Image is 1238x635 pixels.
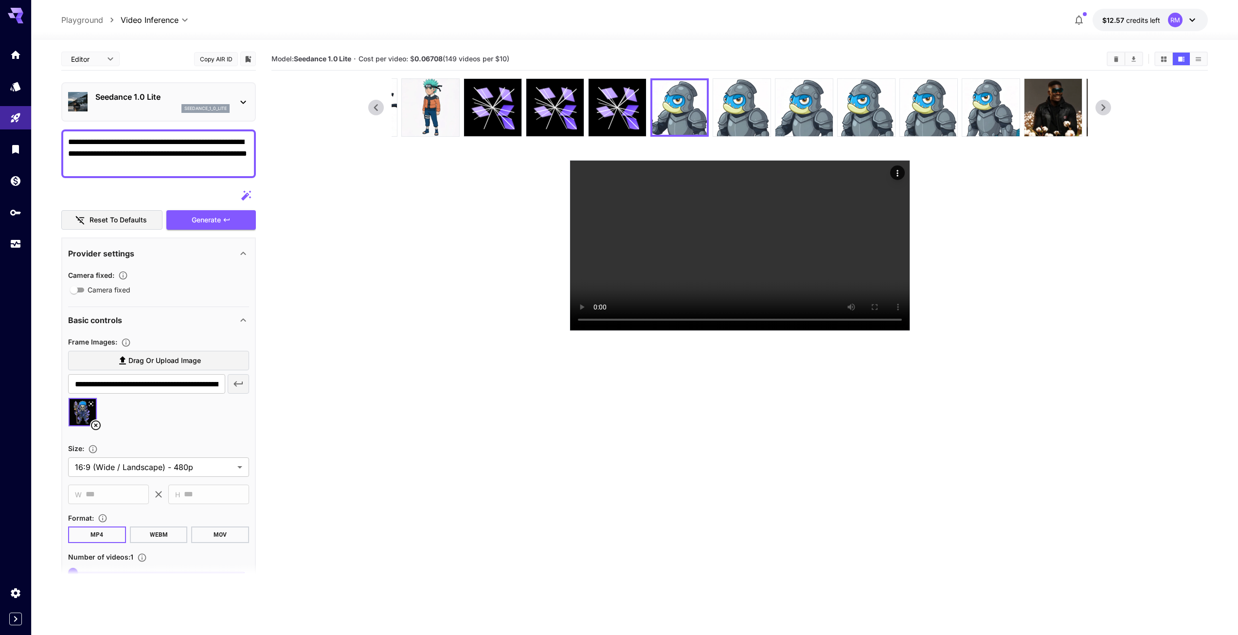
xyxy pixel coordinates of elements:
p: Seedance 1.0 Lite [95,91,230,103]
img: VD8bLwAAAAZJREFUAwAEGIPbKprOJQAAAABJRU5ErkJggg== [1087,79,1144,136]
div: Basic controls [68,308,249,332]
div: Models [10,80,21,92]
div: Show videos in grid viewShow videos in video viewShow videos in list view [1154,52,1208,66]
span: Camera fixed [88,285,130,295]
button: Expand sidebar [9,613,22,625]
button: Show videos in list view [1190,53,1207,65]
b: Seedance 1.0 Lite [294,54,351,63]
label: Drag or upload image [68,351,249,371]
div: Provider settings [68,242,249,265]
nav: breadcrumb [61,14,121,26]
img: cA9LsgAAAAZJREFUAwCW7ER8QxdLxAAAAABJRU5ErkJggg== [402,79,459,136]
span: Frame Images : [68,338,117,346]
p: · [354,53,356,65]
div: API Keys [10,206,21,218]
span: credits left [1126,16,1160,24]
span: Size : [68,444,84,453]
span: Model: [271,54,351,63]
div: Seedance 1.0 Liteseedance_1_0_lite [68,87,249,117]
div: RM [1168,13,1183,27]
img: 9Z40AHAAAABklEQVQDANjHO3ykY6jyAAAAAElFTkSuQmCC [775,79,833,136]
img: nfitXwAAAABJRU5ErkJggg== [713,79,771,136]
div: Clear videosDownload All [1107,52,1143,66]
div: Usage [10,238,21,250]
span: Generate [192,214,221,226]
b: 0.06708 [414,54,443,63]
button: Specify how many videos to generate in a single request. Each video generation will be charged se... [133,553,151,562]
img: 8bYdumAAAABklEQVQDAJ4ph3Nhr66cAAAAAElFTkSuQmCC [838,79,895,136]
span: Drag or upload image [128,355,201,367]
div: Settings [10,587,21,599]
button: MP4 [68,526,126,543]
div: Library [10,143,21,155]
a: Playground [61,14,103,26]
button: Show videos in video view [1173,53,1190,65]
img: IwnZDwAAAAZJREFUAwAov324Qs1plwAAAABJRU5ErkJggg== [900,79,957,136]
button: $12.5733RM [1093,9,1208,31]
button: WEBM [130,526,188,543]
div: Home [10,49,21,61]
button: Choose the file format for the output video. [94,513,111,523]
button: Reset to defaults [61,210,162,230]
button: Generate [166,210,256,230]
span: $12.57 [1102,16,1126,24]
span: W [75,489,82,500]
p: Basic controls [68,314,122,326]
span: Number of videos : 1 [68,553,133,561]
span: Camera fixed : [68,271,114,279]
img: tsDYNgAAAAZJREFUAwDGDw3c1NN9OwAAAABJRU5ErkJggg== [962,79,1020,136]
button: Clear videos [1108,53,1125,65]
div: $12.5733 [1102,15,1160,25]
span: Editor [71,54,101,64]
button: Upload frame images. [117,338,135,347]
button: Download All [1125,53,1142,65]
button: Add to library [244,53,252,65]
span: 16:9 (Wide / Landscape) - 480p [75,461,233,473]
div: Wallet [10,175,21,187]
span: H [175,489,180,500]
p: Provider settings [68,248,134,259]
div: Playground [10,112,21,124]
img: 9TEjTYAAAABklEQVQDAIevBRKaBnq8AAAAAElFTkSuQmCC [1024,79,1082,136]
img: AAAAAASUVORK5CYII= [652,80,707,135]
span: Video Inference [121,14,179,26]
button: MOV [191,526,249,543]
div: Actions [890,165,905,180]
span: Format : [68,514,94,522]
button: Copy AIR ID [194,52,238,66]
p: seedance_1_0_lite [184,105,227,112]
button: Show videos in grid view [1155,53,1172,65]
span: Cost per video: $ (149 videos per $10) [359,54,509,63]
button: Adjust the dimensions of the generated image by specifying its width and height in pixels, or sel... [84,444,102,454]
